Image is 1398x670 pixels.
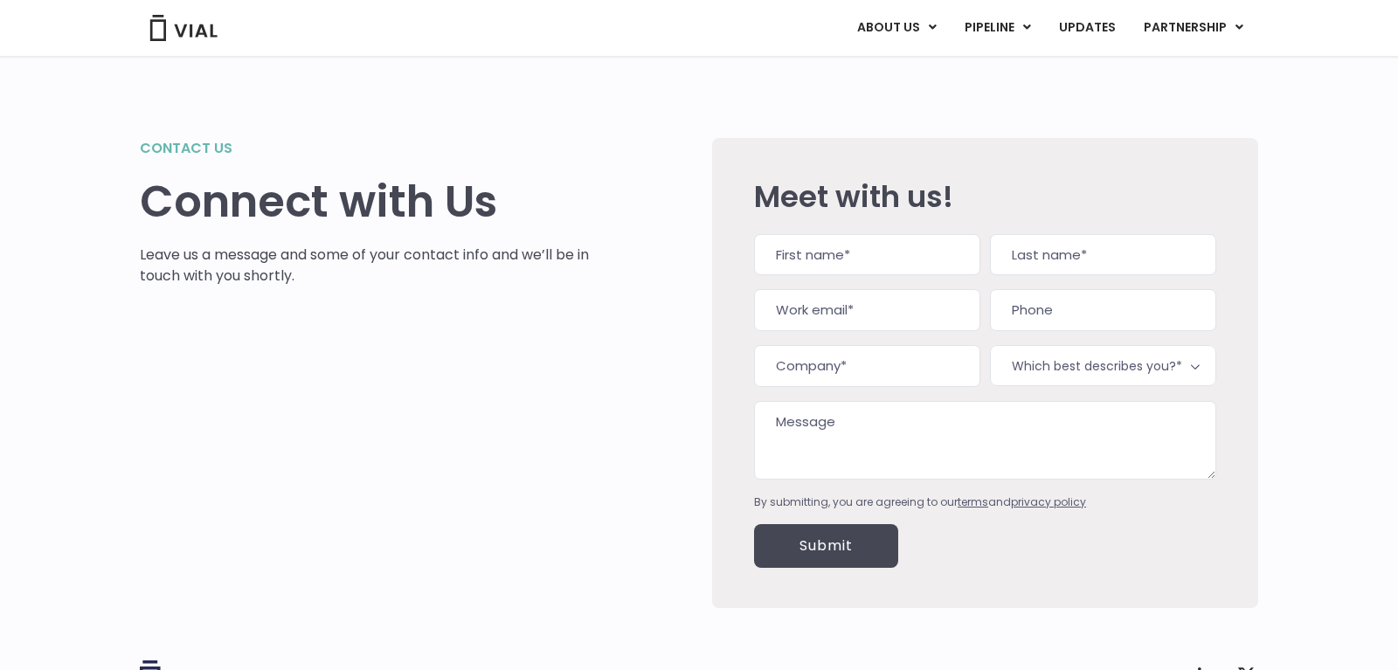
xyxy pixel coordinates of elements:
[958,494,988,509] a: terms
[754,289,980,331] input: Work email*
[754,180,1216,213] h2: Meet with us!
[1045,13,1129,43] a: UPDATES
[149,15,218,41] img: Vial Logo
[140,245,590,287] p: Leave us a message and some of your contact info and we’ll be in touch with you shortly.
[140,138,590,159] h2: Contact us
[754,524,898,568] input: Submit
[990,345,1216,386] span: Which best describes you?*
[754,494,1216,510] div: By submitting, you are agreeing to our and
[990,289,1216,331] input: Phone
[754,234,980,276] input: First name*
[1130,13,1257,43] a: PARTNERSHIPMenu Toggle
[1011,494,1086,509] a: privacy policy
[951,13,1044,43] a: PIPELINEMenu Toggle
[843,13,950,43] a: ABOUT USMenu Toggle
[754,345,980,387] input: Company*
[990,234,1216,276] input: Last name*
[140,176,590,227] h1: Connect with Us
